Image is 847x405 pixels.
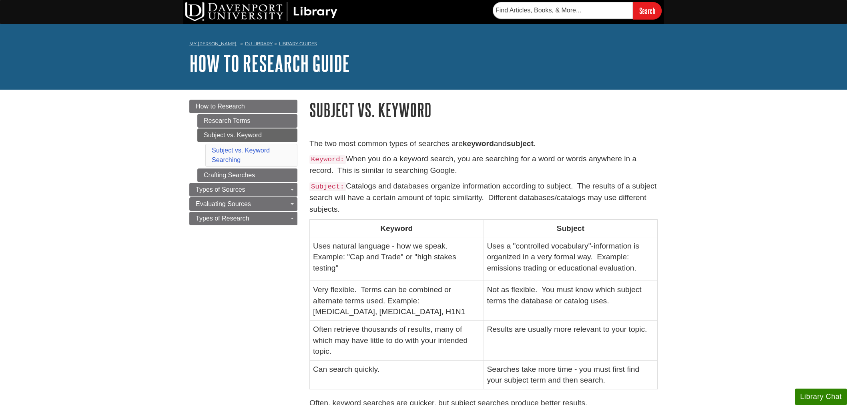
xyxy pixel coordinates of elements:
td: Uses a "controlled vocabulary"-information is organized in a very formal way. Example: emissions ... [484,237,658,281]
a: Types of Research [189,212,297,225]
td: Not as flexible. You must know which subject terms the database or catalog uses. [484,281,658,321]
a: How to Research [189,100,297,113]
p: The two most common types of searches are and . [309,138,658,150]
a: How to Research Guide [189,51,350,76]
p: When you do a keyword search, you are searching for a word or words anywhere in a record. This is... [309,153,658,176]
input: Search [633,2,662,19]
strong: keyword [463,139,494,148]
span: Types of Sources [196,186,245,193]
td: Very flexible. Terms can be combined or alternate terms used. Example: [MEDICAL_DATA], [MEDICAL_D... [310,281,484,321]
a: Evaluating Sources [189,197,297,211]
input: Find Articles, Books, & More... [493,2,633,19]
span: Types of Research [196,215,249,222]
strong: subject [507,139,534,148]
a: Subject vs. Keyword Searching [212,147,270,163]
p: Uses natural language - how we speak. Example: "Cap and Trade" or "high stakes testing" [313,241,480,273]
img: DU Library [185,2,337,21]
td: Searches take more time - you must first find your subject term and then search. [484,360,658,389]
strong: Subject [557,224,584,233]
a: Subject vs. Keyword [197,128,297,142]
strong: Keyword [380,224,413,233]
td: Can search quickly. [310,360,484,389]
button: Library Chat [795,389,847,405]
a: DU Library [245,41,273,46]
h1: Subject vs. Keyword [309,100,658,120]
a: Crafting Searches [197,168,297,182]
span: How to Research [196,103,245,110]
div: Guide Page Menu [189,100,297,225]
a: Library Guides [279,41,317,46]
code: Keyword: [309,155,346,164]
span: Evaluating Sources [196,200,251,207]
nav: breadcrumb [189,38,658,51]
a: Types of Sources [189,183,297,196]
code: Subject: [309,182,346,191]
form: Searches DU Library's articles, books, and more [493,2,662,19]
a: Research Terms [197,114,297,128]
td: Results are usually more relevant to your topic. [484,321,658,360]
td: Often retrieve thousands of results, many of which may have little to do with your intended topic. [310,321,484,360]
p: Catalogs and databases organize information according to subject. The results of a subject search... [309,180,658,215]
a: My [PERSON_NAME] [189,40,237,47]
